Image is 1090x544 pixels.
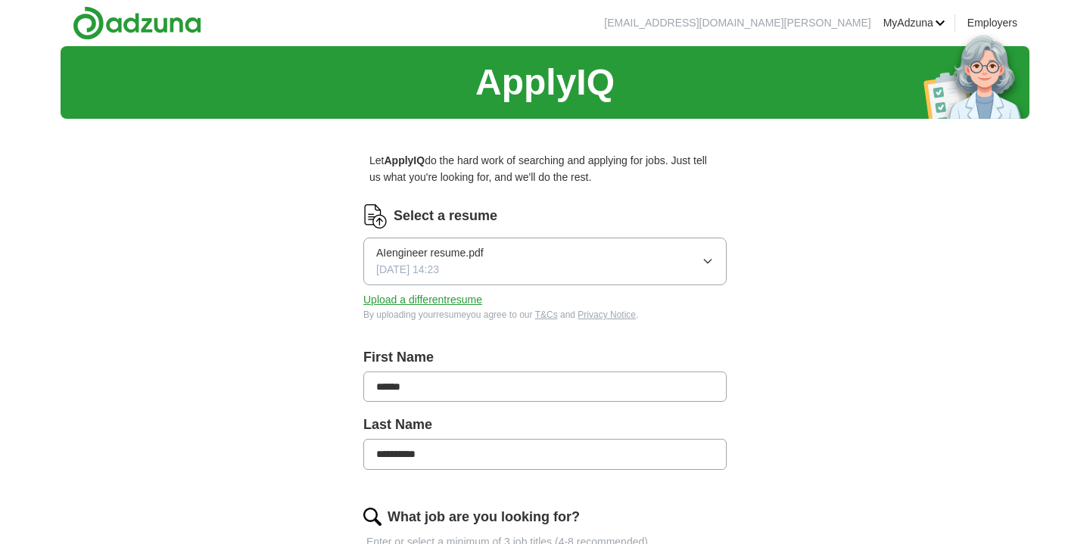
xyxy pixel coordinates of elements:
[363,146,727,192] p: Let do the hard work of searching and applying for jobs. Just tell us what you're looking for, an...
[73,6,201,40] img: Adzuna logo
[535,309,558,320] a: T&Cs
[363,238,727,285] button: AIengineer resume.pdf[DATE] 14:23
[604,14,870,31] li: [EMAIL_ADDRESS][DOMAIN_NAME][PERSON_NAME]
[363,291,482,308] button: Upload a differentresume
[363,414,727,436] label: Last Name
[388,506,580,528] label: What job are you looking for?
[578,309,636,320] a: Privacy Notice
[967,14,1017,31] a: Employers
[883,14,945,31] a: MyAdzuna
[475,54,615,112] h1: ApplyIQ
[384,154,425,166] strong: ApplyIQ
[376,261,439,278] span: [DATE] 14:23
[363,347,727,368] label: First Name
[363,308,727,322] div: By uploading your resume you agree to our and .
[394,205,497,227] label: Select a resume
[363,508,381,526] img: search.png
[376,244,484,261] span: AIengineer resume.pdf
[363,204,388,228] img: CV Icon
